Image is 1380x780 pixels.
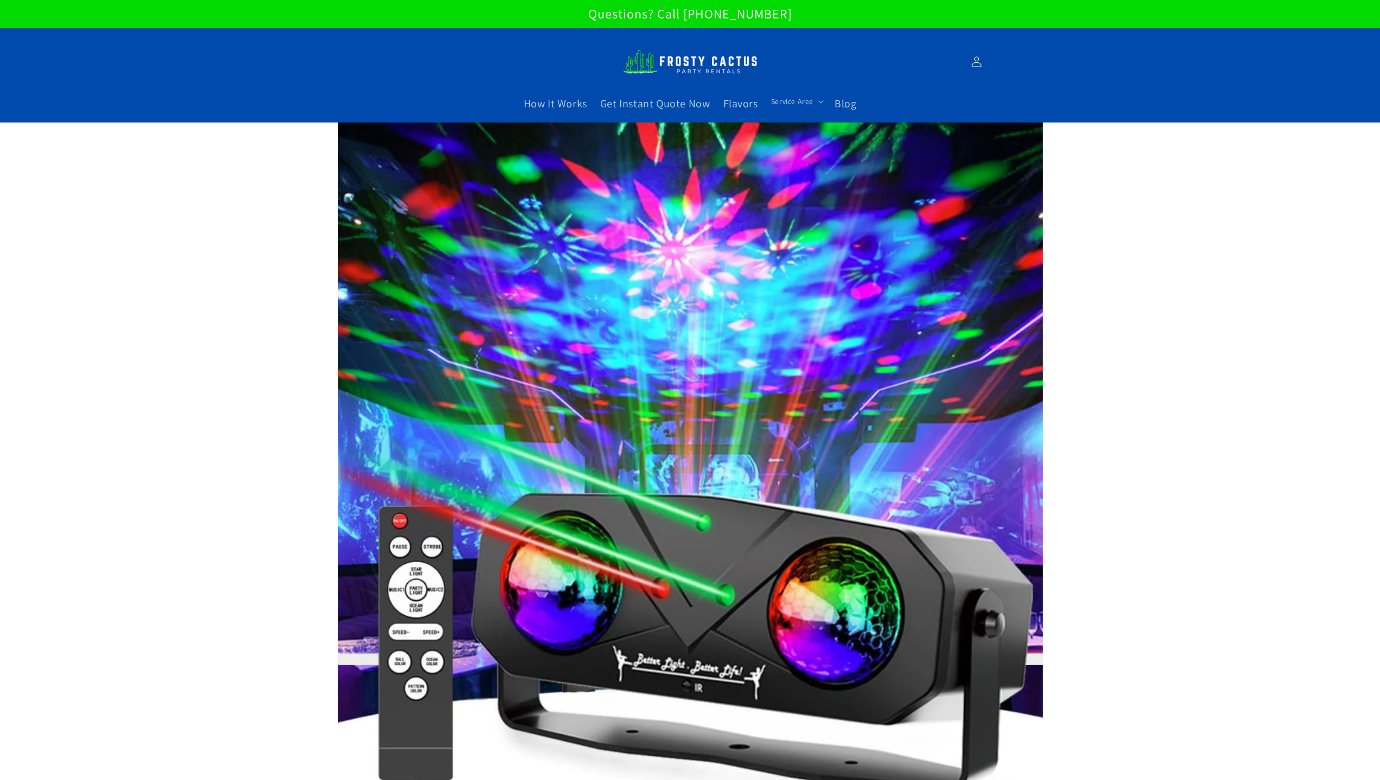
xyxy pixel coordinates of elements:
[517,90,594,117] a: How It Works
[717,90,765,117] a: Flavors
[600,96,710,111] span: Get Instant Quote Now
[594,90,717,117] a: Get Instant Quote Now
[765,90,828,113] summary: Service Area
[622,43,758,80] img: Frosty Cactus Margarita machine rentals Slushy machine rentals dirt soda dirty slushies
[723,96,758,111] span: Flavors
[771,96,813,106] span: Service Area
[524,96,587,111] span: How It Works
[835,96,856,111] span: Blog
[828,90,863,117] a: Blog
